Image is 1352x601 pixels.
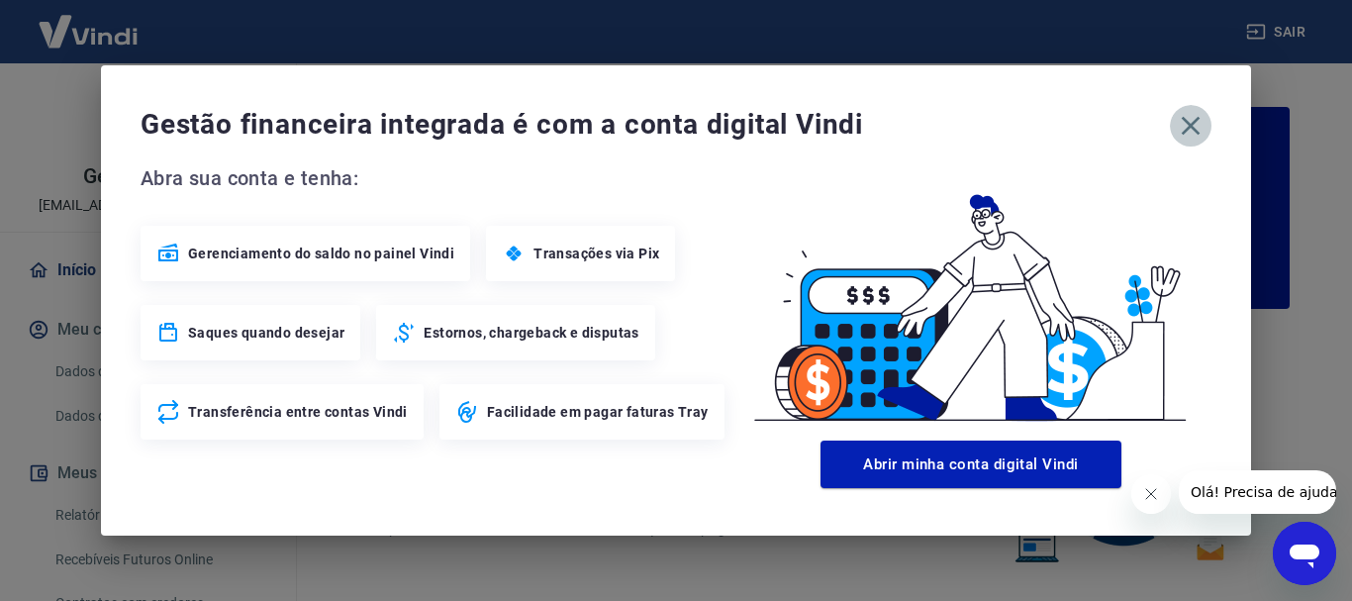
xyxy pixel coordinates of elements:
[730,162,1211,433] img: Good Billing
[188,402,408,422] span: Transferência entre contas Vindi
[1179,470,1336,514] iframe: Mensagem da empresa
[188,323,344,343] span: Saques quando desejar
[141,105,1170,145] span: Gestão financeira integrada é com a conta digital Vindi
[1131,474,1171,514] iframe: Fechar mensagem
[821,441,1121,488] button: Abrir minha conta digital Vindi
[1273,522,1336,585] iframe: Botão para abrir a janela de mensagens
[141,162,730,194] span: Abra sua conta e tenha:
[487,402,709,422] span: Facilidade em pagar faturas Tray
[188,244,454,263] span: Gerenciamento do saldo no painel Vindi
[12,14,166,30] span: Olá! Precisa de ajuda?
[424,323,638,343] span: Estornos, chargeback e disputas
[533,244,659,263] span: Transações via Pix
